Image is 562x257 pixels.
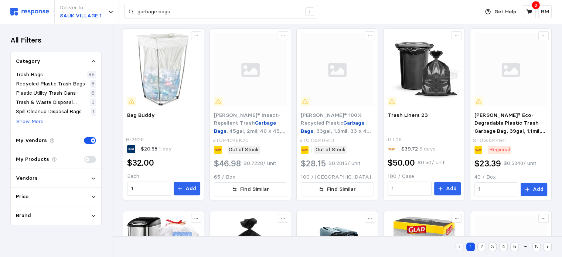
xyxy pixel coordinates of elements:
[214,112,280,126] span: [PERSON_NAME]® Insect-Repellent Trash
[301,128,371,142] span: , 33gal, 1.3mil, 33 x 40, Brown/Black, 100/CT
[214,128,285,142] span: , 45gal, 2mil, 40 x 45, Black, 65/Box
[141,145,172,153] p: $20.58
[388,157,415,169] h2: $50.00
[466,243,475,251] button: 1
[10,35,41,45] h3: All Filters
[510,243,519,251] button: 5
[91,89,95,97] p: 6
[301,112,362,126] span: [PERSON_NAME]® 100% Recycled Plastic
[16,108,82,116] p: Spill Cleanup Disposal Bags
[504,159,536,168] p: $0.5848 / unit
[10,8,49,16] img: svg%3e
[477,243,486,251] button: 2
[478,183,514,196] input: Qty
[388,33,461,106] img: JTL.jpg
[214,158,241,169] h2: $46.98
[88,71,95,79] p: 98
[127,172,200,180] p: Each
[541,8,549,16] p: RM
[494,8,516,16] p: Get Help
[301,33,374,106] img: svg%3e
[16,174,38,182] p: Vendors
[127,112,155,118] span: Bag Buddy
[316,146,345,154] p: Out of Stock
[538,5,552,18] button: RM
[16,193,28,201] p: Price
[126,136,144,144] p: H-2628
[16,57,40,65] p: Category
[328,159,360,168] p: $0.2815 / unit
[212,136,249,145] p: STOP4045K20
[388,172,461,180] p: 100 / Case
[131,182,167,195] input: Qty
[473,136,507,145] p: STOG3344B11
[185,185,196,193] p: Add
[532,243,541,251] button: 8
[499,243,508,251] button: 4
[174,182,200,195] button: Add
[299,136,334,145] p: STOT3340B13
[305,7,314,16] div: /
[127,157,154,169] h2: $32.00
[137,5,301,18] input: Search for a product name or SKU
[481,5,521,19] button: Get Help
[474,33,548,106] img: svg%3e
[474,173,548,181] p: 40 / Box
[434,182,461,195] button: Add
[16,71,43,79] p: Trash Bags
[16,212,31,220] p: Brand
[16,89,76,97] p: Plastic Utility Trash Cans
[301,182,374,196] button: Find Similar
[16,80,85,88] p: Recycled Plastic Trash Bags
[92,108,95,116] p: 1
[401,145,435,153] p: $39.72
[392,182,427,195] input: Qty
[243,159,276,168] p: $0.7228 / unit
[16,98,89,106] p: Trash & Waste Disposal Accessories
[533,185,544,193] p: Add
[534,1,538,9] p: 2
[240,185,269,193] p: Find Similar
[16,117,44,126] button: Show More
[60,12,102,20] p: SAUK VILLAGE 1
[474,158,501,169] h2: $23.39
[418,145,435,152] span: 5 days
[60,4,102,12] p: Deliver to
[474,112,545,142] span: [PERSON_NAME]® Eco-Degradable Plastic Trash Garbage Bag, 39gal, 1.1mil, 33 x 44, Brown, 40/Box
[488,243,497,251] button: 3
[489,146,510,154] p: Regional
[214,182,287,196] button: Find Similar
[386,136,402,144] p: JTL08
[229,146,259,154] p: Out of Stock
[157,145,172,152] span: 1 day
[214,33,287,106] img: svg%3e
[388,112,428,118] span: Trash Liners 23
[214,173,287,181] p: 65 / Box
[327,185,356,193] p: Find Similar
[418,159,445,167] p: $0.50 / unit
[446,185,457,193] p: Add
[16,136,47,145] p: My Vendors
[301,173,374,181] p: 100 / [GEOGRAPHIC_DATA]
[521,183,547,196] button: Add
[301,158,326,169] h2: $28.15
[16,155,49,163] p: My Products
[92,98,95,106] p: 3
[127,33,200,106] img: H-2628
[92,80,95,88] p: 8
